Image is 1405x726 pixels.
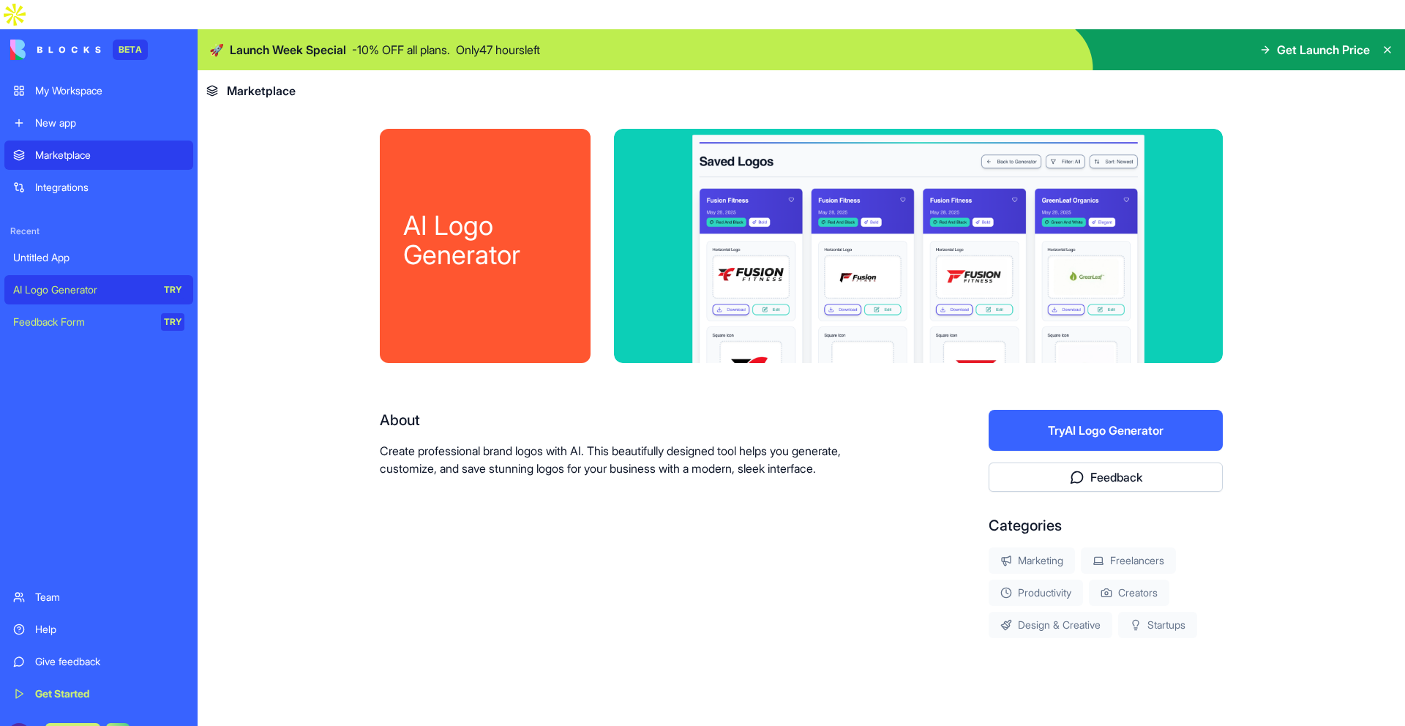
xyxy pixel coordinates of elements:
div: Categories [989,515,1223,536]
div: TRY [161,281,184,299]
a: Help [4,615,193,644]
img: Background [198,29,1405,70]
button: Feedback [989,463,1223,492]
button: Emoji picker [23,479,34,491]
a: New app [4,108,193,138]
span: Recent [4,225,193,237]
div: About [380,410,895,430]
div: Productivity [989,580,1083,606]
div: TRY [161,313,184,331]
a: Give feedback [4,647,193,676]
button: Send a message… [251,474,274,497]
div: New app [35,116,184,130]
div: Freelancers [1081,547,1176,574]
div: Creators [1089,580,1169,606]
div: Marketing [989,547,1075,574]
div: Help [35,622,184,637]
span: Marketplace [227,82,296,100]
img: Profile image for Shelly [42,8,65,31]
span: 🚀 [209,41,224,59]
span: Launch Week Special [230,41,346,59]
div: Marketplace [35,148,184,162]
button: Upload attachment [70,479,81,491]
a: My Workspace [4,76,193,105]
a: Feedback FormTRY [4,307,193,337]
div: Hey Mor 👋 [23,93,228,108]
p: Active [71,18,100,33]
div: Close [257,6,283,32]
textarea: Message… [12,449,280,474]
div: Shelly says… [12,84,281,184]
h1: Shelly [71,7,106,18]
div: Integrations [35,180,184,195]
p: Only 47 hours left [456,41,540,59]
div: Team [35,590,184,605]
div: Design & Creative [989,612,1112,638]
button: go back [10,6,37,34]
div: Give feedback [35,654,184,669]
div: Feedback Form [13,315,151,329]
a: Untitled App [4,243,193,272]
div: Get Started [35,686,184,701]
button: TryAI Logo Generator [989,410,1223,451]
div: Startups [1118,612,1197,638]
a: Team [4,583,193,612]
a: Integrations [4,173,193,202]
div: AI Logo Generator [403,211,567,269]
a: BETA [10,40,148,60]
button: Home [229,6,257,34]
div: AI Logo Generator [13,282,151,297]
a: Get Started [4,679,193,708]
div: Untitled App [13,250,184,265]
div: My Workspace [35,83,184,98]
a: AI Logo GeneratorTRY [4,275,193,304]
div: Hey Mor 👋Welcome to Blocks 🙌 I'm here if you have any questions!Shelly • 1h ago [12,84,240,152]
a: Marketplace [4,141,193,170]
button: Gif picker [46,479,58,491]
img: logo [10,40,101,60]
span: Get Launch Price [1277,41,1370,59]
p: - 10 % OFF all plans. [352,41,450,59]
div: Shelly • 1h ago [23,155,92,164]
p: Create professional brand logos with AI. This beautifully designed tool helps you generate, custo... [380,442,895,477]
button: Start recording [93,479,105,491]
div: BETA [113,40,148,60]
div: Welcome to Blocks 🙌 I'm here if you have any questions! [23,115,228,143]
